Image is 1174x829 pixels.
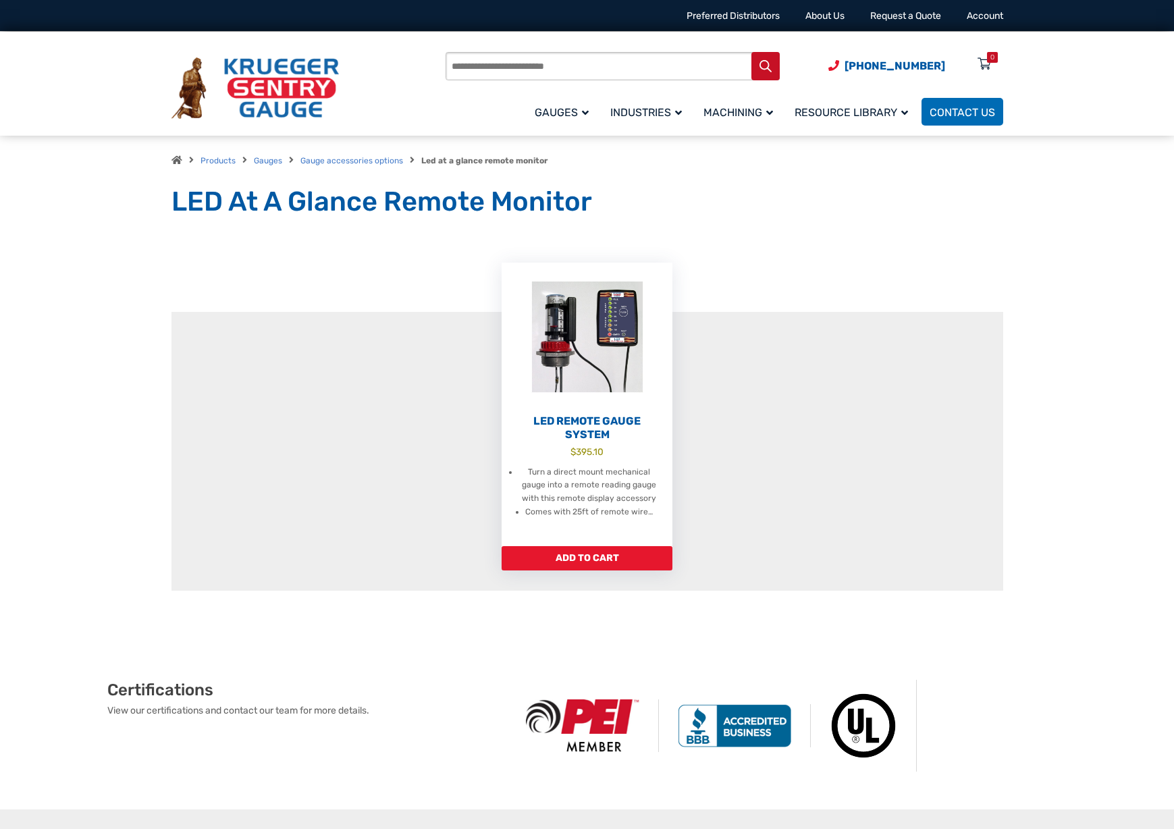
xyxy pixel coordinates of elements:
a: Add to cart: “LED Remote Gauge System” [502,546,672,570]
h1: LED At A Glance Remote Monitor [171,185,1003,219]
h2: LED Remote Gauge System [502,414,672,442]
a: Products [201,156,236,165]
span: $ [570,446,576,457]
a: Phone Number (920) 434-8860 [828,57,945,74]
div: 0 [990,52,994,63]
a: Account [967,10,1003,22]
img: PEI Member [507,699,659,751]
a: Machining [695,96,786,128]
p: View our certifications and contact our team for more details. [107,703,507,718]
img: Krueger Sentry Gauge [171,57,339,119]
strong: Led at a glance remote monitor [421,156,548,165]
span: Contact Us [930,106,995,119]
span: Resource Library [795,106,908,119]
li: Turn a direct mount mechanical gauge into a remote reading gauge with this remote display accessory [518,466,659,506]
span: [PHONE_NUMBER] [845,59,945,72]
a: Preferred Distributors [687,10,780,22]
a: Resource Library [786,96,922,128]
a: Contact Us [922,98,1003,126]
a: Industries [602,96,695,128]
bdi: 395.10 [570,446,604,457]
li: Comes with 25ft of remote wire… [525,506,653,519]
a: Gauges [254,156,282,165]
a: Gauges [527,96,602,128]
a: Request a Quote [870,10,941,22]
span: Gauges [535,106,589,119]
a: LED Remote Gauge System $395.10 Turn a direct mount mechanical gauge into a remote reading gauge ... [502,263,672,546]
img: Underwriters Laboratories [811,680,917,772]
img: BBB [659,704,811,747]
a: About Us [805,10,845,22]
a: Gauge accessories options [300,156,403,165]
span: Industries [610,106,682,119]
img: LED Remote Gauge System [502,263,672,411]
h2: Certifications [107,680,507,700]
span: Machining [703,106,773,119]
